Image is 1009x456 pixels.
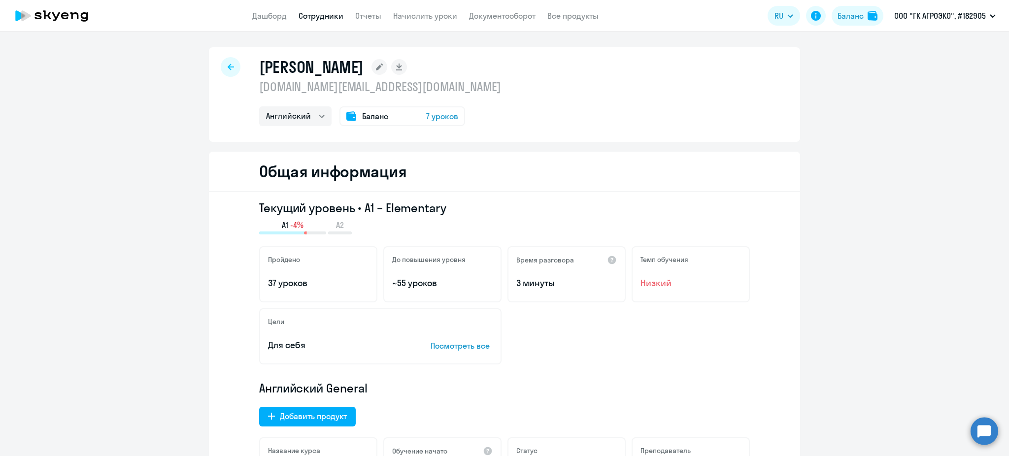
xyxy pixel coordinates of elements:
[868,11,877,21] img: balance
[280,410,347,422] div: Добавить продукт
[268,277,369,290] p: 37 уроков
[252,11,287,21] a: Дашборд
[290,220,303,230] span: -4%
[355,11,381,21] a: Отчеты
[640,446,691,455] h5: Преподаватель
[393,11,457,21] a: Начислить уроки
[268,255,300,264] h5: Пройдено
[894,10,986,22] p: ООО "ГК АГРОЭКО", #182905
[259,162,406,181] h2: Общая информация
[259,407,356,426] button: Добавить продукт
[838,10,864,22] div: Баланс
[392,447,447,456] h5: Обучение начато
[259,380,368,396] span: Английский General
[431,340,493,352] p: Посмотреть все
[768,6,800,26] button: RU
[426,110,458,122] span: 7 уроков
[282,220,288,230] span: A1
[268,446,320,455] h5: Название курса
[516,256,574,264] h5: Время разговора
[268,317,284,326] h5: Цели
[889,4,1001,28] button: ООО "ГК АГРОЭКО", #182905
[259,79,501,95] p: [DOMAIN_NAME][EMAIL_ADDRESS][DOMAIN_NAME]
[640,277,741,290] span: Низкий
[516,446,538,455] h5: Статус
[259,200,750,216] h3: Текущий уровень • A1 – Elementary
[774,10,783,22] span: RU
[392,277,493,290] p: ~55 уроков
[392,255,466,264] h5: До повышения уровня
[299,11,343,21] a: Сотрудники
[547,11,599,21] a: Все продукты
[640,255,688,264] h5: Темп обучения
[469,11,536,21] a: Документооборот
[516,277,617,290] p: 3 минуты
[832,6,883,26] button: Балансbalance
[336,220,344,230] span: A2
[362,110,388,122] span: Баланс
[259,57,364,77] h1: [PERSON_NAME]
[268,339,400,352] p: Для себя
